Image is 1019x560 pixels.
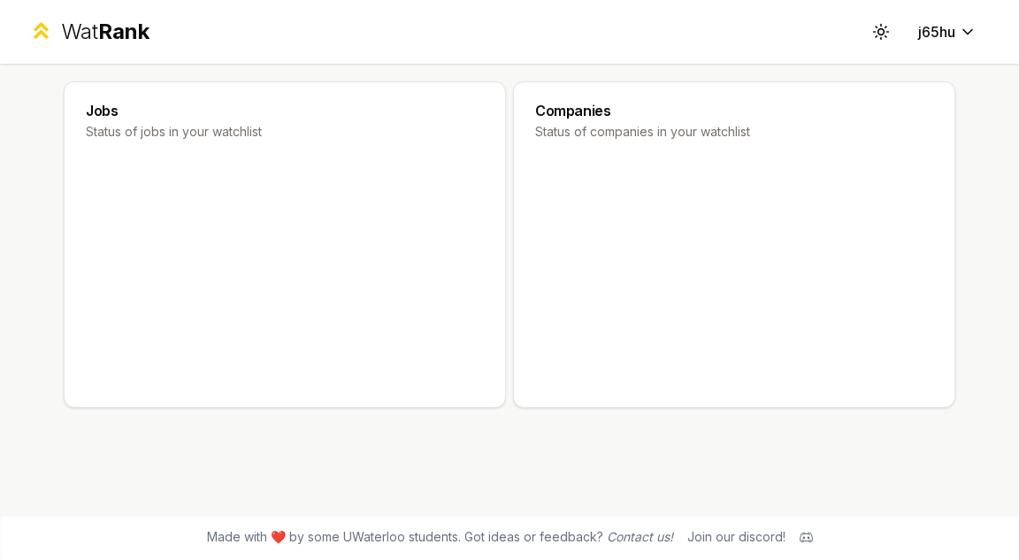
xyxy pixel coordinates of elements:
[918,21,955,42] span: j65hu
[207,528,673,546] span: Made with ❤️ by some UWaterloo students. Got ideas or feedback?
[687,528,785,546] div: Join our discord!
[535,123,933,141] p: Status of companies in your watchlist
[61,18,149,46] div: Wat
[98,19,149,44] span: Rank
[535,104,933,118] h3: Companies
[28,18,149,46] a: WatRank
[904,16,991,48] button: j65hu
[607,529,673,544] a: Contact us!
[86,104,484,118] h3: Jobs
[86,123,484,141] p: Status of jobs in your watchlist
